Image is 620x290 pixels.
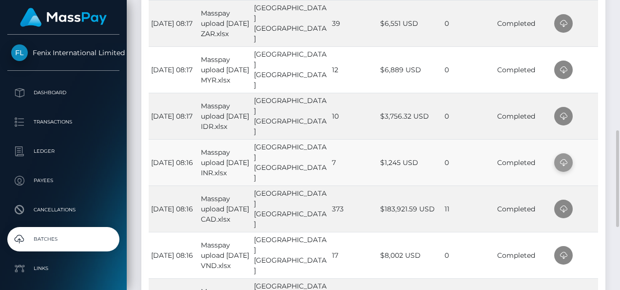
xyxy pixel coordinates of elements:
td: [GEOGRAPHIC_DATA] [GEOGRAPHIC_DATA] [252,46,329,93]
a: Links [7,256,119,281]
td: $8,002 USD [378,232,442,278]
td: [GEOGRAPHIC_DATA] [GEOGRAPHIC_DATA] [252,232,329,278]
td: Completed [495,93,552,139]
td: 10 [329,93,378,139]
td: [DATE] 08:17 [149,93,198,139]
p: Transactions [11,115,116,129]
td: Completed [495,186,552,232]
a: Dashboard [7,81,119,105]
td: Masspay upload [DATE] VND.xlsx [198,232,252,278]
p: Ledger [11,144,116,159]
td: [DATE] 08:16 [149,139,198,186]
img: MassPay Logo [20,8,107,27]
td: [GEOGRAPHIC_DATA] [GEOGRAPHIC_DATA] [252,139,329,186]
td: $183,921.59 USD [378,186,442,232]
td: 12 [329,46,378,93]
td: [DATE] 08:16 [149,186,198,232]
td: Completed [495,46,552,93]
p: Cancellations [11,203,116,217]
td: Masspay upload [DATE] INR.xlsx [198,139,252,186]
td: $1,245 USD [378,139,442,186]
img: Fenix International Limited [11,44,28,61]
td: 17 [329,232,378,278]
a: Batches [7,227,119,251]
td: 0 [442,46,494,93]
td: 11 [442,186,494,232]
p: Payees [11,173,116,188]
td: 0 [442,232,494,278]
a: Transactions [7,110,119,134]
a: Cancellations [7,198,119,222]
td: [DATE] 08:17 [149,46,198,93]
td: [GEOGRAPHIC_DATA] [GEOGRAPHIC_DATA] [252,93,329,139]
a: Payees [7,168,119,193]
td: $3,756.32 USD [378,93,442,139]
td: 0 [442,93,494,139]
a: Ledger [7,139,119,164]
td: Masspay upload [DATE] CAD.xlsx [198,186,252,232]
td: 0 [442,139,494,186]
td: [DATE] 08:16 [149,232,198,278]
td: [GEOGRAPHIC_DATA] [GEOGRAPHIC_DATA] [252,186,329,232]
td: Masspay upload [DATE] IDR.xlsx [198,93,252,139]
td: 7 [329,139,378,186]
td: Completed [495,232,552,278]
td: $6,889 USD [378,46,442,93]
p: Batches [11,232,116,247]
td: 373 [329,186,378,232]
td: Masspay upload [DATE] MYR.xlsx [198,46,252,93]
td: Completed [495,139,552,186]
span: Fenix International Limited [7,48,119,57]
p: Dashboard [11,85,116,100]
p: Links [11,261,116,276]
